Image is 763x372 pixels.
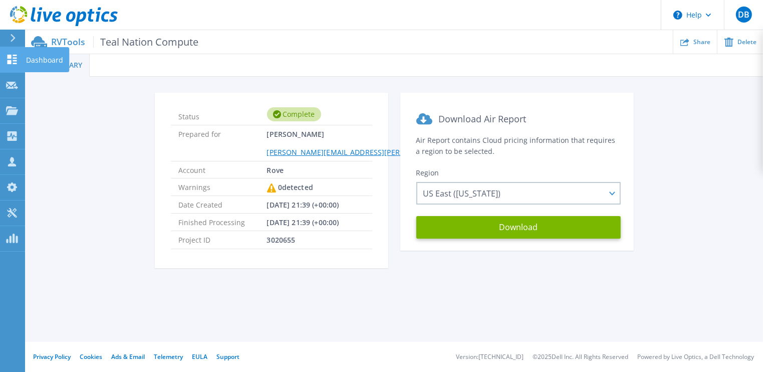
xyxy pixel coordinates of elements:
[111,352,145,361] a: Ads & Email
[179,196,267,213] span: Date Created
[179,178,267,196] span: Warnings
[51,36,198,48] p: RVTools
[416,216,621,239] button: Download
[216,352,239,361] a: Support
[533,354,628,360] li: © 2025 Dell Inc. All Rights Reserved
[738,11,749,19] span: DB
[267,178,313,197] div: 0 detected
[26,47,63,73] p: Dashboard
[93,36,198,48] span: Teal Nation Compute
[737,39,756,45] span: Delete
[179,231,267,248] span: Project ID
[267,125,500,160] span: [PERSON_NAME]
[267,107,321,121] div: Complete
[267,161,284,178] span: Rove
[267,196,339,213] span: [DATE] 21:39 (+00:00)
[456,354,524,360] li: Version: [TECHNICAL_ID]
[33,352,71,361] a: Privacy Policy
[267,147,500,157] a: [PERSON_NAME][EMAIL_ADDRESS][PERSON_NAME][DOMAIN_NAME]
[179,108,267,121] span: Status
[693,39,710,45] span: Share
[179,214,267,231] span: Finished Processing
[416,182,621,205] div: US East ([US_STATE])
[637,354,754,360] li: Powered by Live Optics, a Dell Technology
[416,135,616,156] span: Air Report contains Cloud pricing information that requires a region to be selected.
[80,352,102,361] a: Cookies
[154,352,183,361] a: Telemetry
[267,214,339,231] span: [DATE] 21:39 (+00:00)
[416,168,439,177] span: Region
[438,113,526,125] span: Download Air Report
[192,352,207,361] a: EULA
[179,161,267,178] span: Account
[267,231,296,248] span: 3020655
[179,125,267,160] span: Prepared for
